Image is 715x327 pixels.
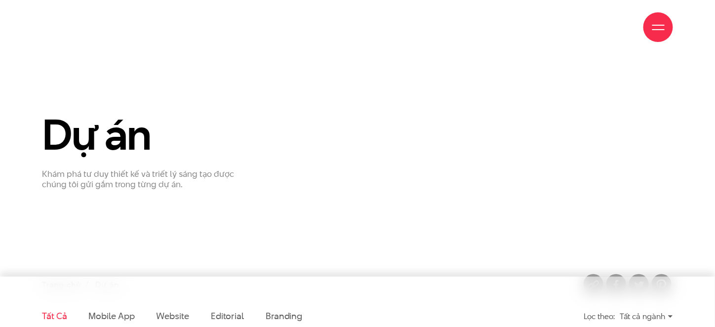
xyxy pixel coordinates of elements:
a: Website [157,310,189,322]
a: Branding [266,310,302,322]
a: Mobile app [88,310,134,322]
div: Lọc theo: [584,308,615,325]
a: Tất cả [42,310,67,322]
h1: Dự án [42,112,242,157]
p: Khám phá tư duy thiết kế và triết lý sáng tạo được chúng tôi gửi gắm trong từng dự án. [42,169,242,190]
div: Tất cả ngành [620,308,673,325]
a: Editorial [211,310,244,322]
